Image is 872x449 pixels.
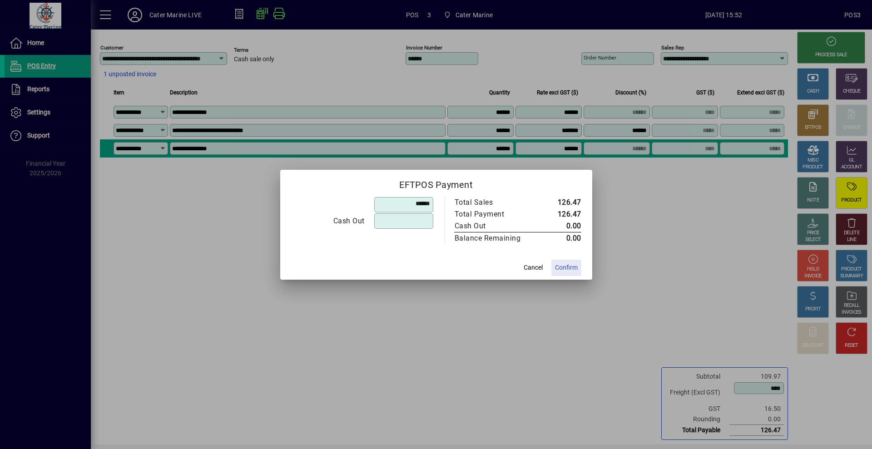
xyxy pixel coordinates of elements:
[540,208,581,220] td: 126.47
[540,220,581,232] td: 0.00
[551,260,581,276] button: Confirm
[455,233,531,244] div: Balance Remaining
[292,216,365,227] div: Cash Out
[280,170,592,196] h2: EFTPOS Payment
[524,263,543,272] span: Cancel
[519,260,548,276] button: Cancel
[540,232,581,244] td: 0.00
[454,197,540,208] td: Total Sales
[455,221,531,232] div: Cash Out
[555,263,578,272] span: Confirm
[540,197,581,208] td: 126.47
[454,208,540,220] td: Total Payment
